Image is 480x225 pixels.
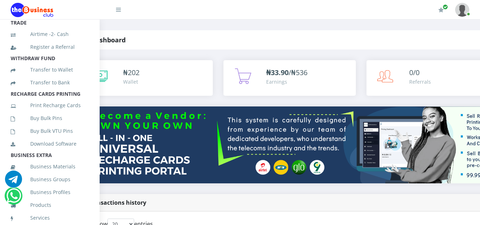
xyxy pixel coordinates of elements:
[11,123,89,139] a: Buy Bulk VTU Pins
[11,171,89,188] a: Business Groups
[11,110,89,126] a: Buy Bulk Pins
[11,97,89,114] a: Print Recharge Cards
[266,68,289,77] b: ₦33.90
[11,74,89,91] a: Transfer to Bank
[11,136,89,152] a: Download Software
[91,36,126,44] strong: Dashboard
[123,78,139,85] div: Wallet
[11,197,89,213] a: Products
[11,158,89,175] a: Business Materials
[409,78,431,85] div: Referrals
[223,60,356,96] a: ₦33.90/₦536 Earnings
[266,68,307,77] span: /₦536
[438,7,444,13] i: Renew/Upgrade Subscription
[128,68,139,77] span: 202
[5,176,22,188] a: Chat for support
[11,3,53,17] img: Logo
[266,78,307,85] div: Earnings
[123,67,139,78] div: ₦
[443,4,448,10] span: Renew/Upgrade Subscription
[11,62,89,78] a: Transfer to Wallet
[80,60,213,96] a: ₦202 Wallet
[6,193,21,204] a: Chat for support
[88,199,146,206] strong: Transactions history
[11,39,89,55] a: Register a Referral
[11,184,89,200] a: Business Profiles
[455,3,469,17] img: User
[11,26,89,42] a: Airtime -2- Cash
[409,68,420,77] span: 0/0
